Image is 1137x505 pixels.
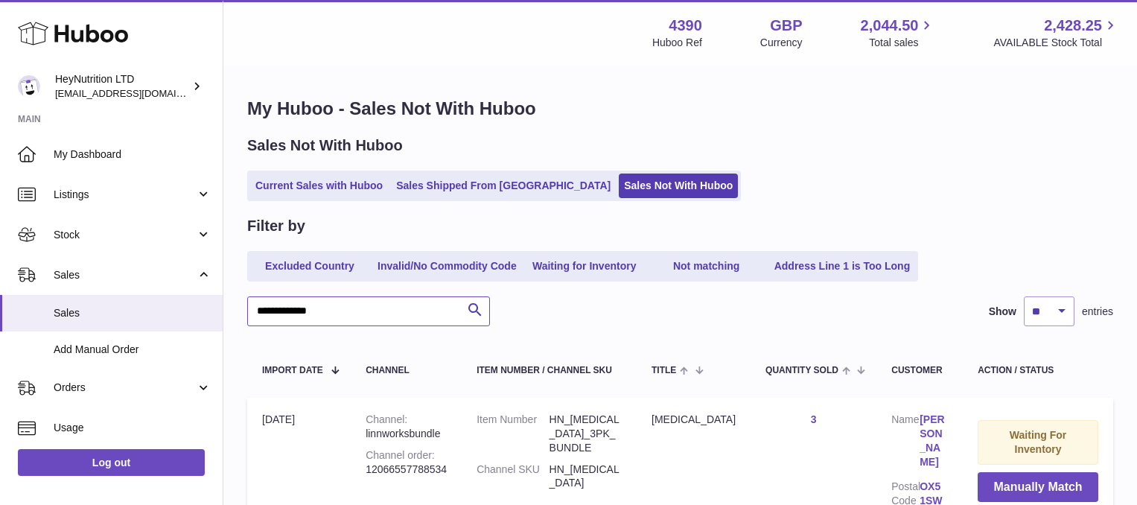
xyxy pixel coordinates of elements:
[18,75,40,98] img: info@heynutrition.com
[477,366,622,375] div: Item Number / Channel SKU
[391,174,616,198] a: Sales Shipped From [GEOGRAPHIC_DATA]
[477,413,549,455] dt: Item Number
[250,254,369,279] a: Excluded Country
[247,216,305,236] h2: Filter by
[366,413,407,425] strong: Channel
[262,366,323,375] span: Import date
[54,306,211,320] span: Sales
[978,366,1098,375] div: Action / Status
[647,254,766,279] a: Not matching
[247,97,1113,121] h1: My Huboo - Sales Not With Huboo
[861,16,919,36] span: 2,044.50
[891,413,920,473] dt: Name
[765,366,838,375] span: Quantity Sold
[652,36,702,50] div: Huboo Ref
[1044,16,1102,36] span: 2,428.25
[54,421,211,435] span: Usage
[525,254,644,279] a: Waiting for Inventory
[54,268,196,282] span: Sales
[869,36,935,50] span: Total sales
[55,87,219,99] span: [EMAIL_ADDRESS][DOMAIN_NAME]
[669,16,702,36] strong: 4390
[366,448,447,477] div: 12066557788534
[652,366,676,375] span: Title
[54,381,196,395] span: Orders
[55,72,189,101] div: HeyNutrition LTD
[1082,305,1113,319] span: entries
[550,463,622,491] dd: HN_[MEDICAL_DATA]
[1010,429,1066,455] strong: Waiting For Inventory
[989,305,1016,319] label: Show
[366,449,435,461] strong: Channel order
[861,16,936,50] a: 2,044.50 Total sales
[477,463,549,491] dt: Channel SKU
[250,174,388,198] a: Current Sales with Huboo
[247,136,403,156] h2: Sales Not With Huboo
[366,366,447,375] div: Channel
[978,472,1098,503] button: Manually Match
[811,413,817,425] a: 3
[993,36,1119,50] span: AVAILABLE Stock Total
[769,254,916,279] a: Address Line 1 is Too Long
[760,36,803,50] div: Currency
[550,413,622,455] dd: HN_[MEDICAL_DATA]_3PK_BUNDLE
[993,16,1119,50] a: 2,428.25 AVAILABLE Stock Total
[920,413,948,469] a: [PERSON_NAME]
[54,188,196,202] span: Listings
[54,343,211,357] span: Add Manual Order
[770,16,802,36] strong: GBP
[891,366,948,375] div: Customer
[619,174,738,198] a: Sales Not With Huboo
[372,254,522,279] a: Invalid/No Commodity Code
[366,413,447,441] div: linnworksbundle
[652,413,736,427] div: [MEDICAL_DATA]
[18,449,205,476] a: Log out
[54,228,196,242] span: Stock
[54,147,211,162] span: My Dashboard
